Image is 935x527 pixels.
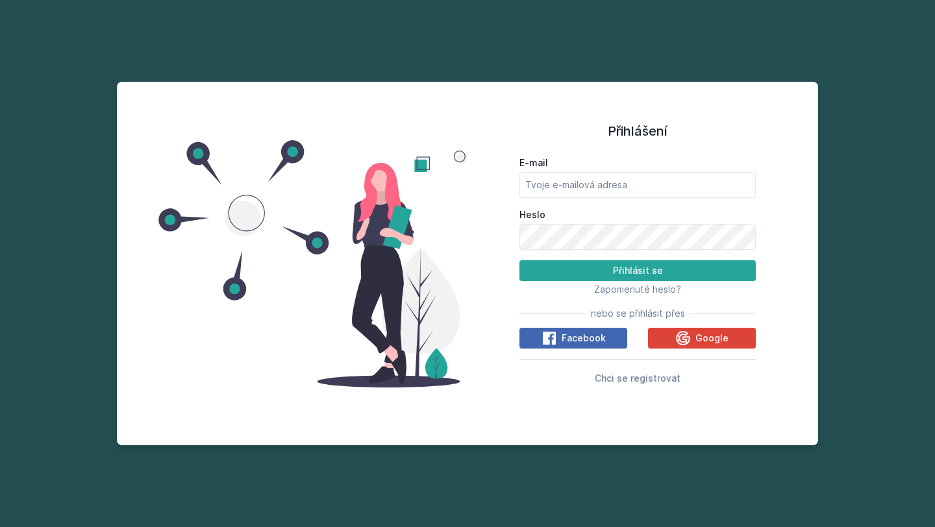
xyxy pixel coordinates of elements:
[695,332,729,345] span: Google
[648,328,756,349] button: Google
[595,370,680,386] button: Chci se registrovat
[519,328,627,349] button: Facebook
[591,307,685,320] span: nebo se přihlásit přes
[519,121,756,141] h1: Přihlášení
[519,172,756,198] input: Tvoje e-mailová adresa
[519,260,756,281] button: Přihlásit se
[519,156,756,169] label: E-mail
[595,373,680,384] span: Chci se registrovat
[594,284,681,295] span: Zapomenuté heslo?
[519,208,756,221] label: Heslo
[562,332,606,345] span: Facebook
